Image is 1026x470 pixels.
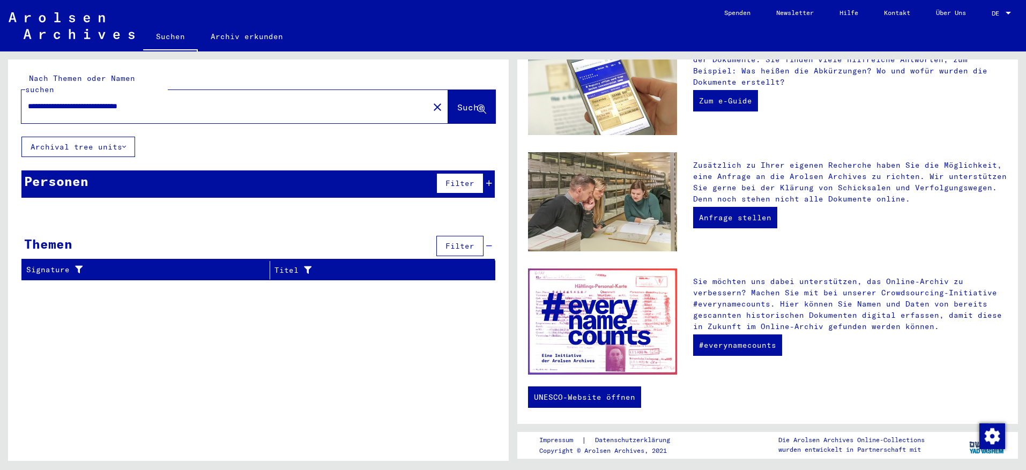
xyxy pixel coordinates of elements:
mat-icon: close [431,101,444,114]
div: Titel [274,262,482,279]
a: #everynamecounts [693,334,782,356]
a: Anfrage stellen [693,207,777,228]
img: enc.jpg [528,268,677,375]
p: Copyright © Arolsen Archives, 2021 [539,446,683,456]
button: Suche [448,90,495,123]
a: Suchen [143,24,198,51]
a: Impressum [539,435,582,446]
img: eguide.jpg [528,35,677,135]
p: Sie möchten uns dabei unterstützen, das Online-Archiv zu verbessern? Machen Sie mit bei unserer C... [693,276,1007,332]
div: Themen [24,234,72,253]
div: Personen [24,171,88,191]
div: | [539,435,683,446]
div: Signature [26,262,270,279]
a: Zum e-Guide [693,90,758,111]
div: Zustimmung ändern [979,423,1005,449]
p: Der interaktive e-Guide liefert Hintergrundwissen zum Verständnis der Dokumente. Sie finden viele... [693,43,1007,88]
button: Filter [436,236,484,256]
button: Clear [427,96,448,117]
span: Suche [457,102,484,113]
img: yv_logo.png [967,431,1007,458]
a: UNESCO-Website öffnen [528,386,641,408]
a: Datenschutzerklärung [586,435,683,446]
mat-label: Nach Themen oder Namen suchen [25,73,135,94]
img: Zustimmung ändern [979,423,1005,449]
span: Filter [445,241,474,251]
span: Filter [445,178,474,188]
button: Archival tree units [21,137,135,157]
img: Arolsen_neg.svg [9,12,135,39]
div: Titel [274,265,469,276]
img: inquiries.jpg [528,152,677,252]
div: Signature [26,264,256,275]
button: Filter [436,173,484,193]
a: Archiv erkunden [198,24,296,49]
p: Zusätzlich zu Ihrer eigenen Recherche haben Sie die Möglichkeit, eine Anfrage an die Arolsen Arch... [693,160,1007,205]
p: Die Arolsen Archives Online-Collections [778,435,925,445]
p: wurden entwickelt in Partnerschaft mit [778,445,925,454]
span: DE [992,10,1003,17]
